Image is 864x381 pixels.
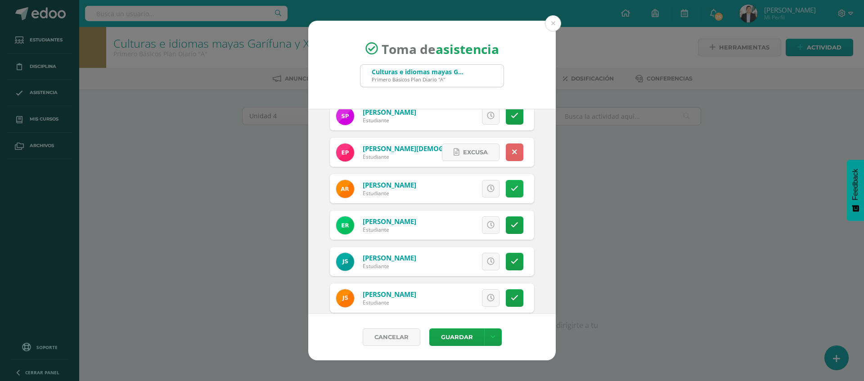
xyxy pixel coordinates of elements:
strong: asistencia [436,40,499,57]
div: Estudiante [363,299,416,306]
div: Culturas e idiomas mayas Garífuna y Xinca L2 [372,67,466,76]
div: Estudiante [363,117,416,124]
span: Toma de [382,40,499,57]
a: [PERSON_NAME][DEMOGRAPHIC_DATA] [363,144,491,153]
img: a1466d50a5a19626ff0d86924d8f2b45.png [336,107,354,125]
img: 716541c8c4eda002b2014501b45b7f6b.png [336,216,354,234]
button: Feedback - Mostrar encuesta [847,160,864,221]
a: [PERSON_NAME] [363,217,416,226]
span: Excusa [463,144,488,161]
a: [PERSON_NAME] [363,290,416,299]
span: Feedback [851,169,859,200]
div: Estudiante [363,189,416,197]
div: Estudiante [363,226,416,233]
a: Excusa [442,143,499,161]
img: 49345d4975a2cdb7c7d2a2e8c98d95ee.png [336,253,354,271]
div: Estudiante [363,153,471,161]
a: Cancelar [363,328,420,346]
img: 15dbb6388cee21e2d6106008c7a52397.png [336,180,354,198]
a: [PERSON_NAME] [363,253,416,262]
a: [PERSON_NAME] [363,108,416,117]
button: Guardar [429,328,484,346]
button: Close (Esc) [545,15,561,31]
div: Primero Básicos Plan Diario "A" [372,76,466,83]
img: dcb5e6aad10c935edfde2e61abd86486.png [336,289,354,307]
img: 592c29991a28ab221b00b9f468dc2501.png [336,143,354,161]
input: Busca un grado o sección aquí... [360,65,504,87]
a: [PERSON_NAME] [363,180,416,189]
div: Estudiante [363,262,416,270]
